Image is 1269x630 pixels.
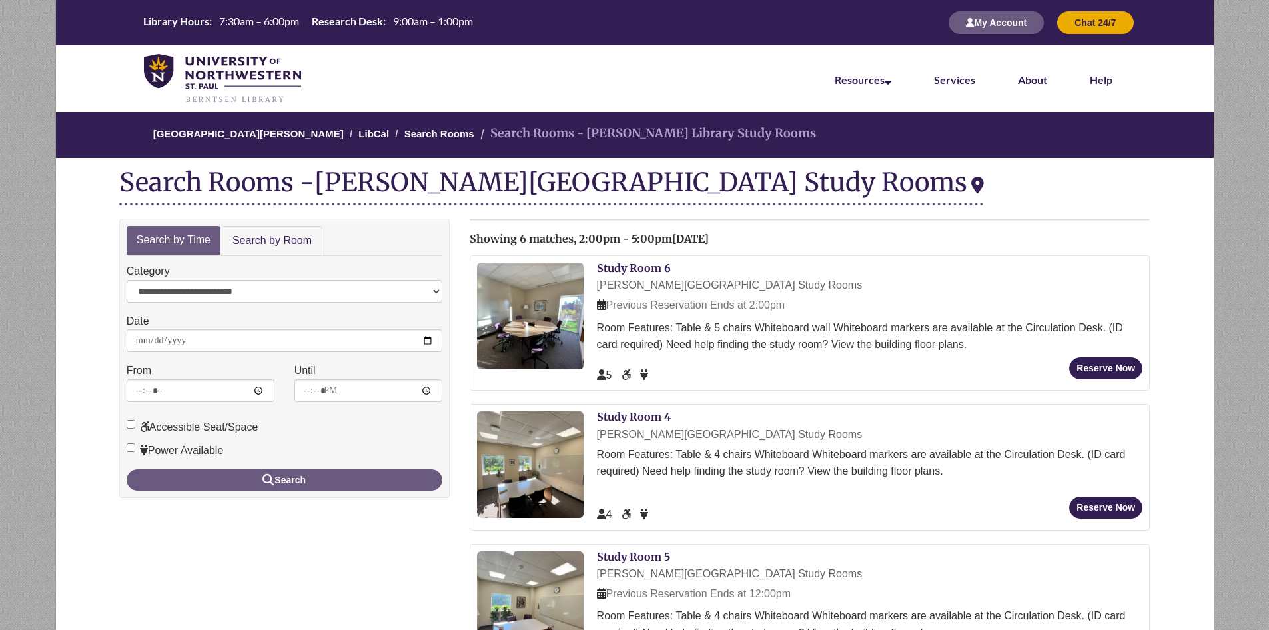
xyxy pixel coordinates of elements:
button: Search [127,469,442,491]
a: LibCal [358,128,389,139]
table: Hours Today [138,14,478,30]
a: Hours Today [138,14,478,31]
a: Help [1090,73,1112,86]
label: Date [127,313,149,330]
a: Study Room 6 [597,261,671,275]
span: , 2:00pm - 5:00pm[DATE] [574,232,709,245]
input: Power Available [127,443,135,452]
label: Accessible Seat/Space [127,419,258,436]
a: Search by Time [127,226,220,255]
th: Library Hours: [138,14,214,29]
label: Until [294,362,316,379]
span: The capacity of this space [597,509,612,520]
button: Reserve Now [1069,357,1142,379]
a: Search by Room [222,226,322,256]
label: Power Available [127,442,224,459]
span: Accessible Seat/Space [622,369,634,381]
button: Reserve Now [1069,497,1142,519]
div: [PERSON_NAME][GEOGRAPHIC_DATA] Study Rooms [597,426,1143,443]
button: Chat 24/7 [1057,11,1133,34]
a: Services [934,73,975,86]
span: Previous Reservation Ends at 12:00pm [597,588,791,599]
li: Search Rooms - [PERSON_NAME] Library Study Rooms [477,124,816,143]
label: From [127,362,151,379]
a: Study Room 5 [597,550,670,563]
span: Previous Reservation Ends at 2:00pm [597,299,785,311]
img: UNWSP Library Logo [144,54,302,104]
div: [PERSON_NAME][GEOGRAPHIC_DATA] Study Rooms [314,166,984,198]
button: My Account [949,11,1044,34]
label: Category [127,263,170,280]
nav: Breadcrumb [26,112,1243,158]
div: [PERSON_NAME][GEOGRAPHIC_DATA] Study Rooms [597,565,1143,583]
a: Study Room 4 [597,410,671,423]
span: Accessible Seat/Space [622,509,634,520]
h2: Showing 6 matches [470,233,1150,245]
img: Study Room 6 [477,263,584,369]
img: Study Room 4 [477,411,584,518]
span: Power Available [640,509,648,520]
a: [GEOGRAPHIC_DATA][PERSON_NAME] [153,128,344,139]
div: Search Rooms - [119,168,984,205]
a: Search Rooms [404,128,474,139]
div: Room Features: Table & 4 chairs Whiteboard Whiteboard markers are available at the Circulation De... [597,446,1143,480]
th: Research Desk: [306,14,388,29]
a: About [1018,73,1047,86]
span: Power Available [640,369,648,381]
div: [PERSON_NAME][GEOGRAPHIC_DATA] Study Rooms [597,277,1143,294]
span: 9:00am – 1:00pm [393,15,473,27]
span: 7:30am – 6:00pm [219,15,299,27]
a: Chat 24/7 [1057,17,1133,28]
input: Accessible Seat/Space [127,420,135,429]
div: Room Features: Table & 5 chairs Whiteboard wall Whiteboard markers are available at the Circulati... [597,319,1143,353]
a: My Account [949,17,1044,28]
span: The capacity of this space [597,369,612,381]
a: Resources [835,73,891,86]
